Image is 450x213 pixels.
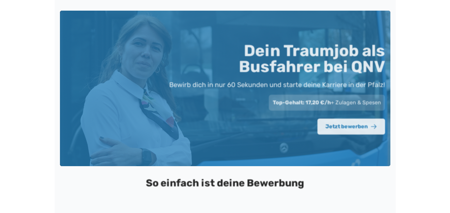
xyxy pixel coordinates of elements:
h1: Dein Traumjob als Busfahrer bei QNV [161,43,385,75]
h2: So einfach ist deine Bewerbung [65,177,385,189]
span: Top-Gehalt: 17,20 €/h [273,99,331,106]
div: + Zulagen & Spesen [269,95,385,111]
button: Jetzt bewerben [317,119,385,135]
p: Bewirb dich in nur 60 Sekunden und starte deine Karriere in der Pfalz! [169,80,385,89]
